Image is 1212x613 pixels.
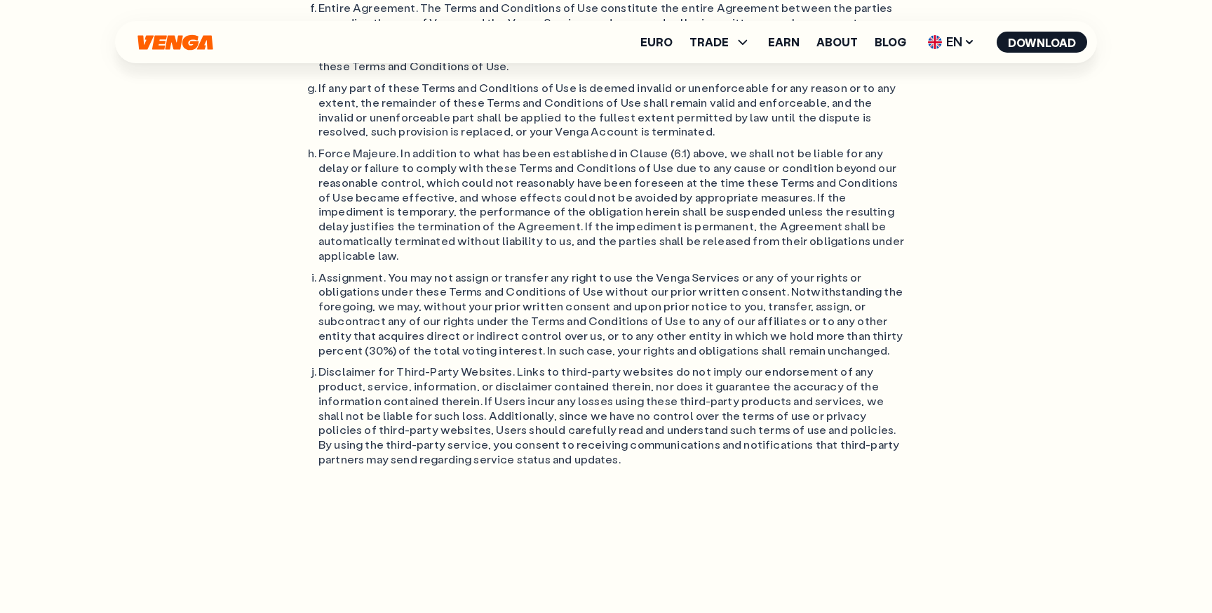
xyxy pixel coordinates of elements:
[689,37,729,48] span: TRADE
[318,270,908,358] li: Assignment. You may not assign or transfer any right to use the Venga Services or any of your rig...
[997,32,1087,53] button: Download
[923,31,980,53] span: EN
[318,364,908,467] li: Disclaimer for Third-Party Websites. Links to third-party websites do not imply our endorsement o...
[689,34,751,51] span: TRADE
[318,81,908,139] li: If any part of these Terms and Conditions of Use is deemed invalid or unenforceable for any reaso...
[928,35,942,49] img: flag-uk
[318,146,908,263] li: Force Majeure. In addition to what has been established in Clause (6.1) above, we shall not be li...
[640,37,673,48] a: Euro
[318,1,908,74] li: Entire Agreement. The Terms and Conditions of Use constitute the entire Agreement between the par...
[875,37,906,48] a: Blog
[768,37,800,48] a: Earn
[816,37,858,48] a: About
[136,34,215,51] svg: Home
